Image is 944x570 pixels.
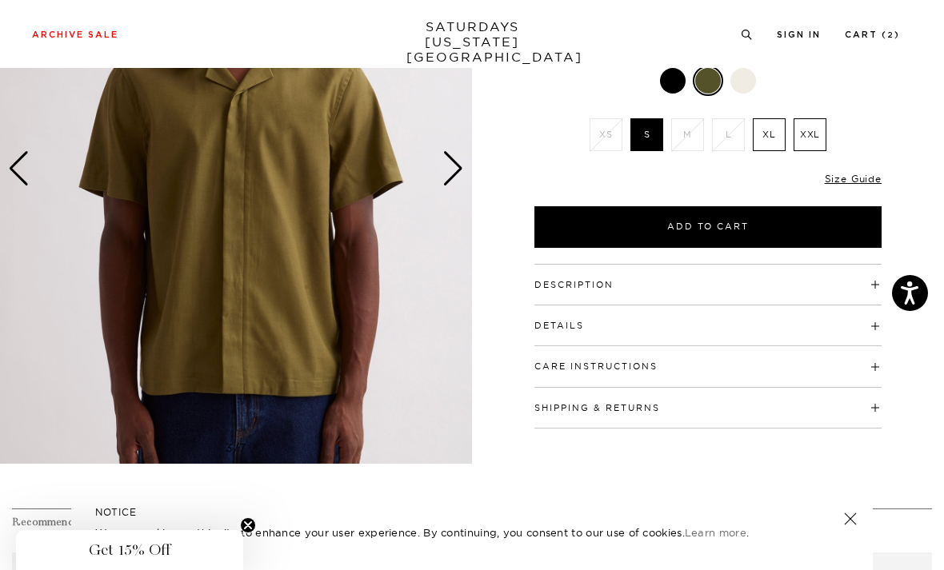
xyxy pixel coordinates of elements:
div: Previous slide [8,151,30,186]
button: Add to Cart [534,206,882,248]
button: Care Instructions [534,362,658,371]
div: Get 15% OffClose teaser [16,530,243,570]
small: 2 [887,32,894,39]
p: We use cookies on this site to enhance your user experience. By continuing, you consent to our us... [95,524,792,540]
a: Learn more [685,526,746,539]
button: Description [534,281,614,289]
span: 7 [239,440,246,455]
h5: NOTICE [95,505,849,520]
h4: Recommended Items [12,516,932,529]
button: Shipping & Returns [534,404,660,413]
a: Cart (2) [845,30,900,39]
a: SATURDAYS[US_STATE][GEOGRAPHIC_DATA] [406,19,538,65]
label: XL [753,118,786,151]
span: Get 15% Off [89,540,170,560]
a: Sign In [777,30,821,39]
label: XXL [794,118,826,151]
span: 3 [226,440,234,455]
a: Size Guide [825,173,882,185]
label: S [630,118,663,151]
div: Next slide [442,151,464,186]
button: Close teaser [240,517,256,533]
a: Archive Sale [32,30,118,39]
button: Details [534,321,584,330]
